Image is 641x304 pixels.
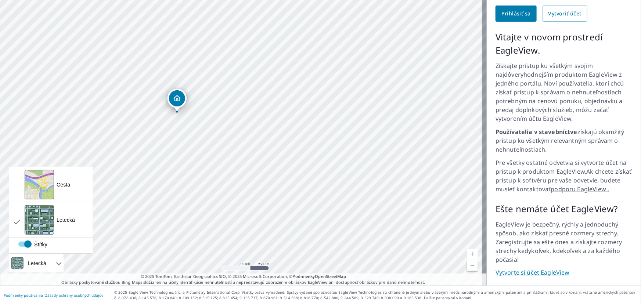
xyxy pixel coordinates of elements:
[61,279,425,285] font: Obrázky poskytované službou Bing Maps slúžia len na účely identifikácie nehnuteľností a nepredsta...
[9,254,64,272] div: Letecká
[543,6,587,22] a: Vytvoriť účet
[9,167,93,254] div: Zobraziť letecké a ďalšie...
[43,293,45,298] font: |
[9,238,93,254] div: povolené
[293,274,315,279] a: Podmienky
[34,242,47,247] font: Štítky
[28,260,46,266] font: Letecká
[496,62,624,123] font: Získajte prístup ku všetkým svojim najdôveryhodnejším produktom EagleView z jedného portálu. Noví...
[548,10,581,17] font: Vytvoriť účet
[315,274,346,279] a: OpenStreetMap
[496,268,570,276] font: Vytvorte si účet EagleView
[45,293,103,298] a: Zásady ochrany osobných údajov
[168,89,187,112] div: Špendlík, budova 1, Obytný dom, Juraja Holčeka 29 Budmerice, Bratislavský kraj 900 86
[57,217,75,223] font: Letecká
[496,128,624,153] font: získajú okamžitý prístup ku všetkým relevantným správam o nehnuteľnostiach.
[496,203,618,215] font: Ešte nemáte účet EagleView?
[496,167,632,193] font: Ak chcete získať prístup k softvéru pre vaše odvetvie, budete musieť kontaktovať
[496,6,537,22] a: Prihlásiť sa
[501,10,531,17] font: Prihlásiť sa
[114,290,405,295] font: © 2025 Eagle View Technologies, Inc. a Pictometry International Corp. Všetky práva vyhradené. Spr...
[141,274,293,279] font: © 2025 TomTom, Earthstar Geographics SIO, © 2025 Microsoft Corporation, ©
[114,290,635,300] font: jedným alebo viacerými medzinárodnými a americkými patentmi a prihláškami, ktoré sú v konaní, vrá...
[496,128,577,136] font: Používatelia v stavebníctve
[496,31,603,56] font: Vitajte v novom prostredí EagleView.
[4,293,43,298] a: Podmienky používania
[467,249,478,260] a: Aktuálna úroveň 19, priblíženie
[57,182,70,188] font: Cesta
[9,241,108,248] label: Štítky
[551,185,609,193] a: podporu EagleView .
[496,220,622,264] font: EagleView je bezpečný, rýchly a jednoduchý spôsob, ako získať presné rozmery strechy. Zaregistruj...
[496,159,627,175] font: Pre všetky ostatné odvetvia si vytvorte účet na prístup k produktom EagleView.
[467,260,478,271] a: Aktuálna úroveň 19, Oddialiť
[240,295,473,300] font: 9 135 737; 8 670 961; 9 514 568; 8 818 770; 8 542 880; 9 244 589; 9 329 749; 8 938 090 a 9 183 53...
[496,268,632,277] a: Vytvorte si účet EagleView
